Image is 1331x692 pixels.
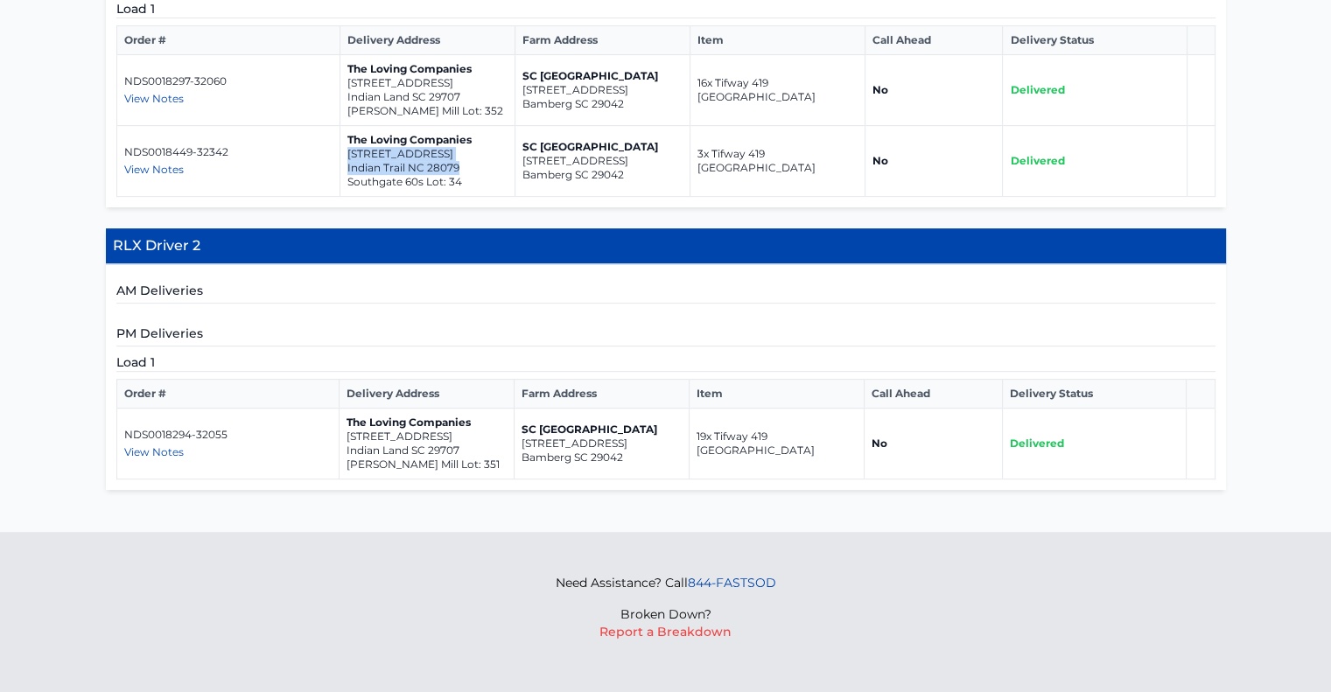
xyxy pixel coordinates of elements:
[522,97,683,111] p: Bamberg SC 29042
[116,353,1215,372] h5: Load 1
[522,423,682,437] p: SC [GEOGRAPHIC_DATA]
[347,430,507,444] p: [STREET_ADDRESS]
[116,282,1215,304] h5: AM Deliveries
[339,380,514,409] th: Delivery Address
[522,168,683,182] p: Bamberg SC 29042
[347,458,507,472] p: [PERSON_NAME] Mill Lot: 351
[556,574,776,591] p: Need Assistance? Call
[689,409,864,479] td: 19x Tifway 419 [GEOGRAPHIC_DATA]
[690,26,865,55] th: Item
[522,451,682,465] p: Bamberg SC 29042
[689,380,864,409] th: Item
[522,154,683,168] p: [STREET_ADDRESS]
[522,83,683,97] p: [STREET_ADDRESS]
[515,26,690,55] th: Farm Address
[347,76,508,90] p: [STREET_ADDRESS]
[522,69,683,83] p: SC [GEOGRAPHIC_DATA]
[347,133,508,147] p: The Loving Companies
[865,26,1003,55] th: Call Ahead
[347,444,507,458] p: Indian Land SC 29707
[1010,437,1064,450] span: Delivered
[124,445,184,458] span: View Notes
[556,605,776,623] p: Broken Down?
[690,126,865,197] td: 3x Tifway 419 [GEOGRAPHIC_DATA]
[599,623,732,640] button: Report a Breakdown
[872,437,887,450] strong: No
[124,145,333,159] p: NDS0018449-32342
[872,154,888,167] strong: No
[116,26,340,55] th: Order #
[340,26,515,55] th: Delivery Address
[347,175,508,189] p: Southgate 60s Lot: 34
[116,380,339,409] th: Order #
[124,163,184,176] span: View Notes
[347,62,508,76] p: The Loving Companies
[864,380,1002,409] th: Call Ahead
[688,575,776,591] a: 844-FASTSOD
[124,92,184,105] span: View Notes
[347,416,507,430] p: The Loving Companies
[124,74,333,88] p: NDS0018297-32060
[347,161,508,175] p: Indian Trail NC 28079
[347,90,508,104] p: Indian Land SC 29707
[514,380,689,409] th: Farm Address
[347,147,508,161] p: [STREET_ADDRESS]
[106,228,1226,264] h4: RLX Driver 2
[116,325,1215,346] h5: PM Deliveries
[1010,154,1064,167] span: Delivered
[690,55,865,126] td: 16x Tifway 419 [GEOGRAPHIC_DATA]
[347,104,508,118] p: [PERSON_NAME] Mill Lot: 352
[1003,26,1187,55] th: Delivery Status
[522,140,683,154] p: SC [GEOGRAPHIC_DATA]
[1010,83,1064,96] span: Delivered
[1002,380,1187,409] th: Delivery Status
[124,428,332,442] p: NDS0018294-32055
[522,437,682,451] p: [STREET_ADDRESS]
[872,83,888,96] strong: No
